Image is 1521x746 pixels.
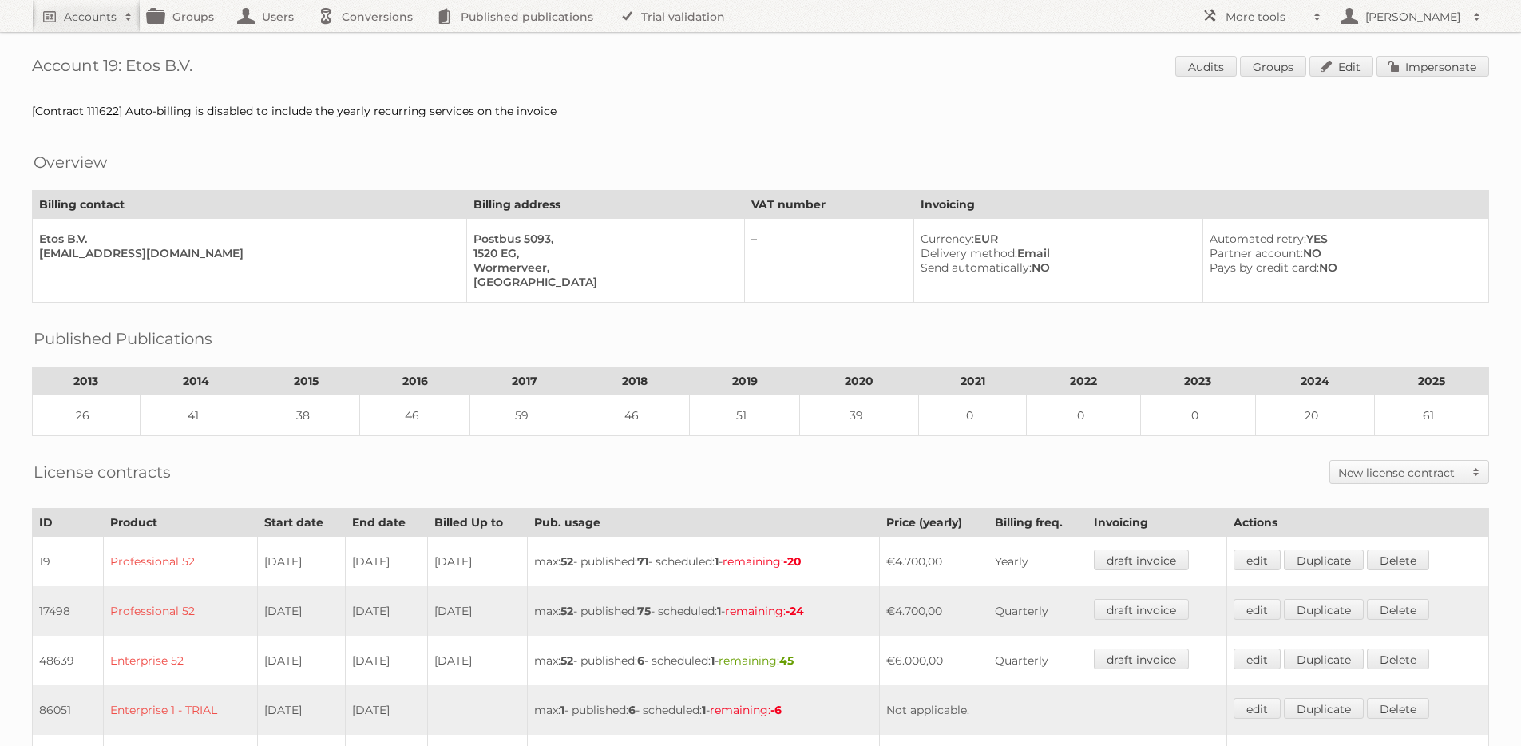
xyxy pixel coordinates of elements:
td: max: - published: - scheduled: - [527,586,879,636]
strong: 52 [560,653,573,668]
td: Professional 52 [103,537,257,587]
span: remaining: [719,653,794,668]
td: 39 [800,395,919,436]
td: 20 [1255,395,1374,436]
strong: 1 [717,604,721,618]
td: [DATE] [257,537,346,587]
div: EUR [921,232,1190,246]
strong: 1 [702,703,706,717]
a: Duplicate [1284,698,1364,719]
span: Partner account: [1210,246,1303,260]
a: edit [1234,550,1281,570]
div: Postbus 5093, [473,232,731,246]
strong: -6 [770,703,782,717]
strong: 1 [715,554,719,569]
strong: 1 [560,703,564,717]
strong: 1 [711,653,715,668]
th: ID [33,509,104,537]
th: 2016 [360,367,470,395]
div: Etos B.V. [39,232,454,246]
td: 26 [33,395,141,436]
strong: -24 [786,604,804,618]
a: Delete [1367,550,1429,570]
a: draft invoice [1094,550,1189,570]
th: Invoicing [914,191,1489,219]
a: Audits [1175,56,1237,77]
td: 0 [1026,395,1140,436]
div: [Contract 111622] Auto-billing is disabled to include the yearly recurring services on the invoice [32,104,1489,118]
td: €4.700,00 [879,586,988,636]
h2: Published Publications [34,327,212,351]
td: 59 [470,395,580,436]
span: Currency: [921,232,974,246]
strong: 52 [560,554,573,569]
td: max: - published: - scheduled: - [527,685,879,735]
td: 38 [252,395,360,436]
th: Billed Up to [427,509,527,537]
span: Automated retry: [1210,232,1306,246]
th: 2025 [1374,367,1488,395]
strong: 6 [637,653,644,668]
th: Billing contact [33,191,467,219]
span: remaining: [710,703,782,717]
td: [DATE] [257,685,346,735]
td: 0 [919,395,1027,436]
span: Send automatically: [921,260,1032,275]
td: [DATE] [257,636,346,685]
td: 61 [1374,395,1488,436]
th: 2018 [580,367,690,395]
a: Edit [1309,56,1373,77]
h2: License contracts [34,460,171,484]
td: [DATE] [346,636,427,685]
td: €4.700,00 [879,537,988,587]
div: Wormerveer, [473,260,731,275]
a: draft invoice [1094,599,1189,620]
td: Not applicable. [879,685,1226,735]
td: 17498 [33,586,104,636]
th: 2020 [800,367,919,395]
div: NO [921,260,1190,275]
td: 86051 [33,685,104,735]
a: edit [1234,599,1281,620]
a: draft invoice [1094,649,1189,669]
a: Impersonate [1376,56,1489,77]
th: 2019 [690,367,800,395]
th: 2015 [252,367,360,395]
th: Billing address [466,191,744,219]
a: edit [1234,649,1281,669]
th: VAT number [744,191,914,219]
th: 2013 [33,367,141,395]
td: [DATE] [427,586,527,636]
h2: Overview [34,150,107,174]
td: max: - published: - scheduled: - [527,636,879,685]
span: Toggle [1464,461,1488,483]
td: 41 [140,395,252,436]
td: max: - published: - scheduled: - [527,537,879,587]
h1: Account 19: Etos B.V. [32,56,1489,80]
th: Invoicing [1087,509,1226,537]
a: Duplicate [1284,649,1364,669]
strong: 71 [637,554,648,569]
h2: Accounts [64,9,117,25]
th: 2017 [470,367,580,395]
th: 2023 [1141,367,1255,395]
div: [GEOGRAPHIC_DATA] [473,275,731,289]
div: 1520 EG, [473,246,731,260]
td: Enterprise 52 [103,636,257,685]
td: 46 [580,395,690,436]
th: End date [346,509,427,537]
th: 2014 [140,367,252,395]
strong: 52 [560,604,573,618]
div: [EMAIL_ADDRESS][DOMAIN_NAME] [39,246,454,260]
strong: 75 [637,604,651,618]
td: [DATE] [427,537,527,587]
span: remaining: [725,604,804,618]
a: Delete [1367,698,1429,719]
th: Actions [1226,509,1488,537]
td: 0 [1141,395,1255,436]
td: Quarterly [988,586,1087,636]
div: NO [1210,260,1475,275]
h2: New license contract [1338,465,1464,481]
a: Delete [1367,649,1429,669]
td: 19 [33,537,104,587]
